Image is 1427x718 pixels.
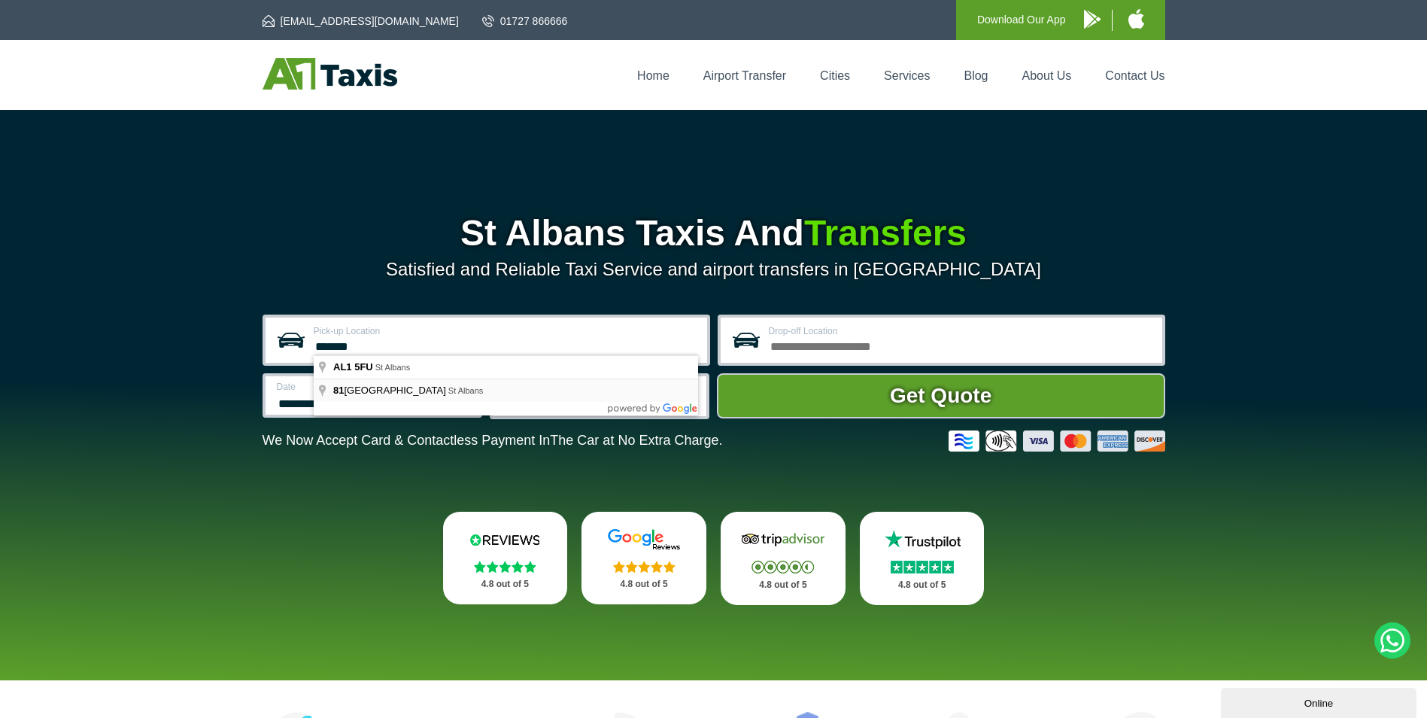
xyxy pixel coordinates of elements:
a: 01727 866666 [482,14,568,29]
img: Credit And Debit Cards [949,430,1165,452]
a: Reviews.io Stars 4.8 out of 5 [443,512,568,604]
img: Stars [751,561,814,573]
a: Trustpilot Stars 4.8 out of 5 [860,512,985,605]
img: A1 Taxis St Albans LTD [263,58,397,90]
a: About Us [1022,69,1072,82]
a: Contact Us [1105,69,1164,82]
p: 4.8 out of 5 [460,575,551,594]
p: Download Our App [977,11,1066,29]
img: Stars [891,561,954,573]
img: Tripadvisor [738,528,828,551]
iframe: chat widget [1221,685,1419,718]
span: St Albans [375,363,410,372]
a: Services [884,69,930,82]
a: Tripadvisor Stars 4.8 out of 5 [721,512,846,605]
label: Drop-off Location [769,327,1153,336]
span: Transfers [804,213,967,253]
img: Stars [474,561,536,573]
a: Airport Transfer [703,69,786,82]
a: Google Stars 4.8 out of 5 [581,512,706,604]
span: 81 [333,385,344,396]
a: Blog [964,69,988,82]
img: Trustpilot [877,528,967,551]
img: Google [599,528,689,551]
img: A1 Taxis iPhone App [1128,9,1144,29]
p: 4.8 out of 5 [737,576,829,595]
p: 4.8 out of 5 [876,576,968,595]
img: Stars [613,561,676,573]
img: A1 Taxis Android App [1084,10,1101,29]
p: Satisfied and Reliable Taxi Service and airport transfers in [GEOGRAPHIC_DATA] [263,259,1165,280]
p: 4.8 out of 5 [598,575,690,594]
span: The Car at No Extra Charge. [550,433,722,448]
label: Pick-up Location [314,327,698,336]
p: We Now Accept Card & Contactless Payment In [263,433,723,449]
span: [GEOGRAPHIC_DATA] [333,385,448,396]
a: [EMAIL_ADDRESS][DOMAIN_NAME] [263,14,459,29]
a: Cities [820,69,850,82]
h1: St Albans Taxis And [263,215,1165,251]
a: Home [637,69,669,82]
img: Reviews.io [460,528,550,551]
button: Get Quote [717,373,1165,418]
span: AL1 5FU [333,361,373,373]
span: St Albans [448,386,483,395]
label: Date [277,382,470,391]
